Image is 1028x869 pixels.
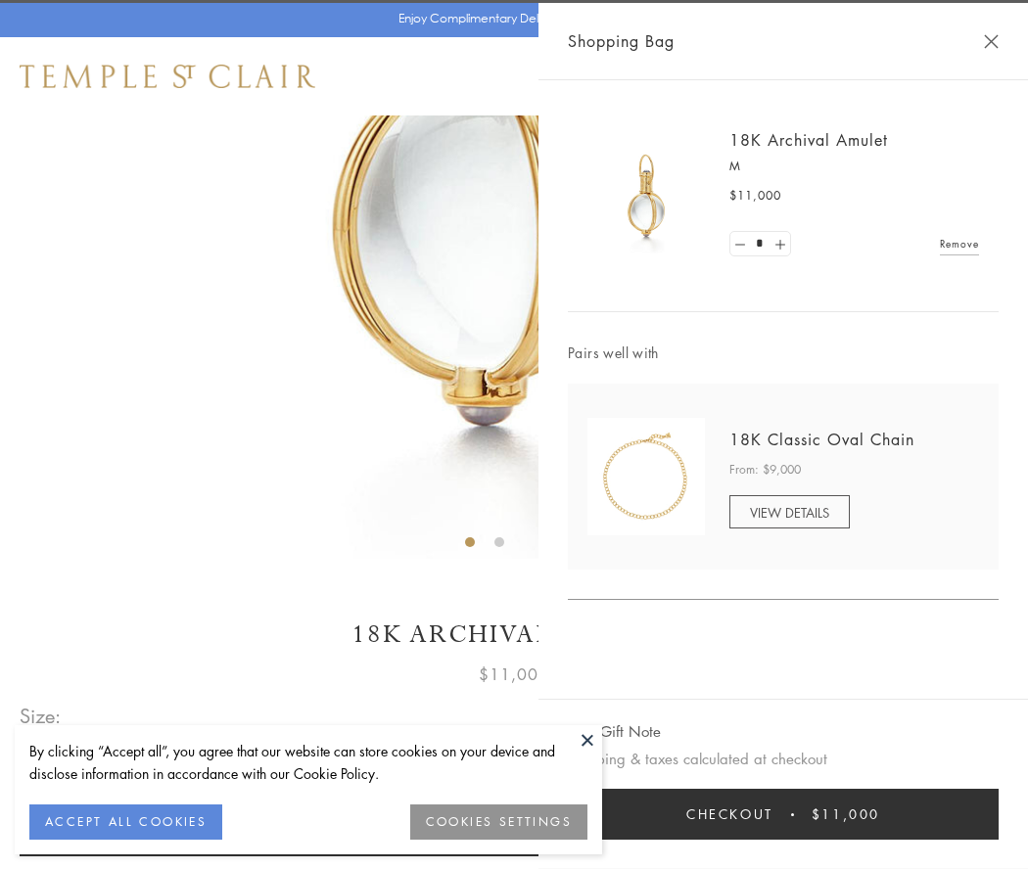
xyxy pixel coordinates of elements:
[410,804,587,840] button: COOKIES SETTINGS
[686,803,773,825] span: Checkout
[20,65,315,88] img: Temple St. Clair
[729,157,979,176] p: M
[568,342,999,364] span: Pairs well with
[20,617,1008,652] h1: 18K Archival Amulet
[729,429,914,450] a: 18K Classic Oval Chain
[29,804,222,840] button: ACCEPT ALL COOKIES
[20,700,63,732] span: Size:
[587,418,705,535] img: N88865-OV18
[729,129,888,151] a: 18K Archival Amulet
[984,34,999,49] button: Close Shopping Bag
[729,495,850,528] a: VIEW DETAILS
[568,719,661,744] button: Add Gift Note
[812,803,880,825] span: $11,000
[29,740,587,785] div: By clicking “Accept all”, you agree that our website can store cookies on your device and disclos...
[729,460,801,480] span: From: $9,000
[587,137,705,254] img: 18K Archival Amulet
[729,186,781,206] span: $11,000
[568,28,675,54] span: Shopping Bag
[568,789,999,840] button: Checkout $11,000
[398,9,621,28] p: Enjoy Complimentary Delivery & Returns
[770,232,789,256] a: Set quantity to 2
[750,503,829,522] span: VIEW DETAILS
[940,233,979,254] a: Remove
[568,747,999,771] p: Shipping & taxes calculated at checkout
[479,662,549,687] span: $11,000
[730,232,750,256] a: Set quantity to 0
